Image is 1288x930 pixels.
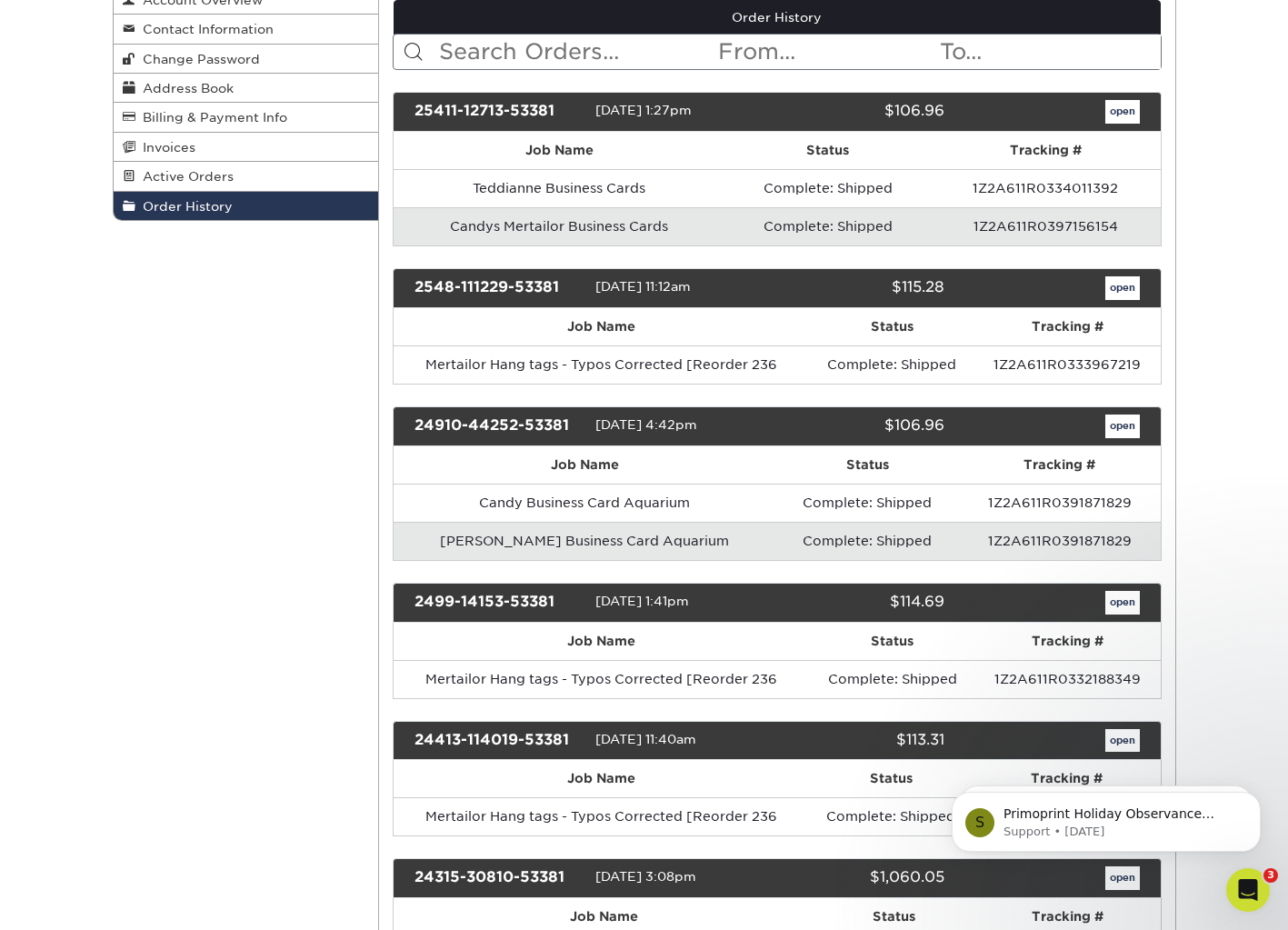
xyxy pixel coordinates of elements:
iframe: Intercom notifications message [924,754,1288,881]
a: Contact Information [114,15,379,44]
a: Billing & Payment Info [114,103,379,132]
th: Tracking # [975,623,1161,660]
input: Search Orders... [437,35,716,69]
td: Complete: Shipped [776,484,960,522]
div: $114.69 [764,591,958,615]
div: 25411-12713-53381 [401,100,595,124]
span: Order History [135,199,233,214]
td: 1Z2A611R0332188349 [975,660,1161,698]
span: Active Orders [135,169,234,184]
td: Complete: Shipped [724,169,931,207]
th: Status [724,132,931,169]
td: 1Z2A611R0334011392 [931,169,1160,207]
th: Tracking # [974,308,1160,345]
td: Mertailor Hang tags - Typos Corrected [Reorder 236 [394,660,810,698]
td: Complete: Shipped [776,522,960,560]
span: Contact Information [135,22,274,36]
td: 1Z2A611R0333967219 [974,345,1160,384]
div: 2548-111229-53381 [401,276,595,300]
input: From... [716,35,938,69]
div: $115.28 [764,276,958,300]
td: 1Z2A611R0391871829 [959,484,1160,522]
td: 1Z2A611R0397156154 [931,207,1160,245]
a: Active Orders [114,162,379,191]
a: Change Password [114,45,379,74]
div: $113.31 [764,729,958,753]
span: [DATE] 1:27pm [595,103,692,117]
td: Complete: Shipped [810,660,975,698]
span: [DATE] 1:41pm [595,594,689,608]
div: 24910-44252-53381 [401,415,595,438]
iframe: Intercom live chat [1226,868,1270,912]
a: open [1105,100,1140,124]
th: Job Name [394,132,724,169]
div: $106.96 [764,415,958,438]
td: Teddianne Business Cards [394,169,724,207]
div: 24315-30810-53381 [401,866,595,890]
th: Status [809,308,974,345]
span: Change Password [135,52,260,66]
a: Order History [114,192,379,220]
td: Complete: Shipped [809,345,974,384]
td: Mertailor Hang tags - Typos Corrected [Reorder 236 [394,797,809,835]
span: [DATE] 3:08pm [595,870,696,885]
span: Address Book [135,81,234,95]
th: Job Name [394,623,810,660]
td: Complete: Shipped [724,207,931,245]
span: Billing & Payment Info [135,110,287,125]
a: Invoices [114,133,379,162]
td: Candy Business Card Aquarium [394,484,776,522]
a: open [1105,276,1140,300]
th: Status [776,446,960,484]
iframe: Google Customer Reviews [5,875,155,924]
a: Address Book [114,74,379,103]
td: 1Z2A611R0391871829 [959,522,1160,560]
input: To... [938,35,1160,69]
span: [DATE] 11:40am [595,732,696,746]
span: [DATE] 4:42pm [595,417,697,432]
td: [PERSON_NAME] Business Card Aquarium [394,522,776,560]
a: open [1105,415,1140,438]
div: $106.96 [764,100,958,124]
span: Invoices [135,140,195,155]
div: 24413-114019-53381 [401,729,595,753]
th: Tracking # [931,132,1160,169]
th: Status [809,760,974,797]
a: open [1105,591,1140,615]
td: Complete: Shipped [809,797,974,835]
th: Job Name [394,760,809,797]
div: 2499-14153-53381 [401,591,595,615]
span: 3 [1263,868,1278,883]
th: Tracking # [959,446,1160,484]
td: Candys Mertailor Business Cards [394,207,724,245]
th: Job Name [394,308,809,345]
a: open [1105,729,1140,753]
th: Job Name [394,446,776,484]
td: Mertailor Hang tags - Typos Corrected [Reorder 236 [394,345,809,384]
div: $1,060.05 [764,866,958,890]
span: [DATE] 11:12am [595,279,691,294]
th: Status [810,623,975,660]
